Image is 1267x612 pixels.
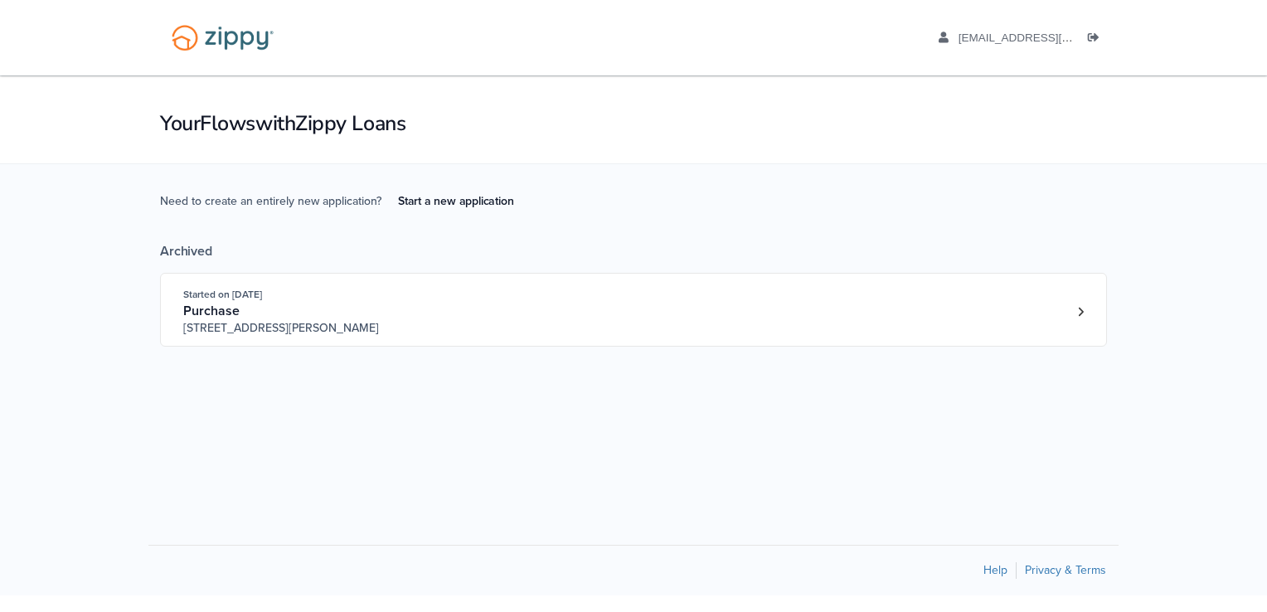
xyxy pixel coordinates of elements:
[183,320,436,337] span: [STREET_ADDRESS][PERSON_NAME]
[161,17,284,59] img: Logo
[160,194,381,208] span: Need to create an entirely new application?
[959,32,1148,44] span: kelly_3737@yahoo.com
[1068,299,1093,324] a: Loan number 4009935
[160,273,1107,347] a: Open loan 4009935
[1025,563,1106,577] a: Privacy & Terms
[1088,32,1106,48] a: Log out
[160,243,1107,260] div: Archived
[183,289,262,300] span: Started on [DATE]
[385,187,527,215] a: Start a new application
[183,303,240,319] span: Purchase
[983,563,1007,577] a: Help
[160,109,1107,138] h1: Your Flows with Zippy Loans
[939,32,1148,48] a: edit profile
